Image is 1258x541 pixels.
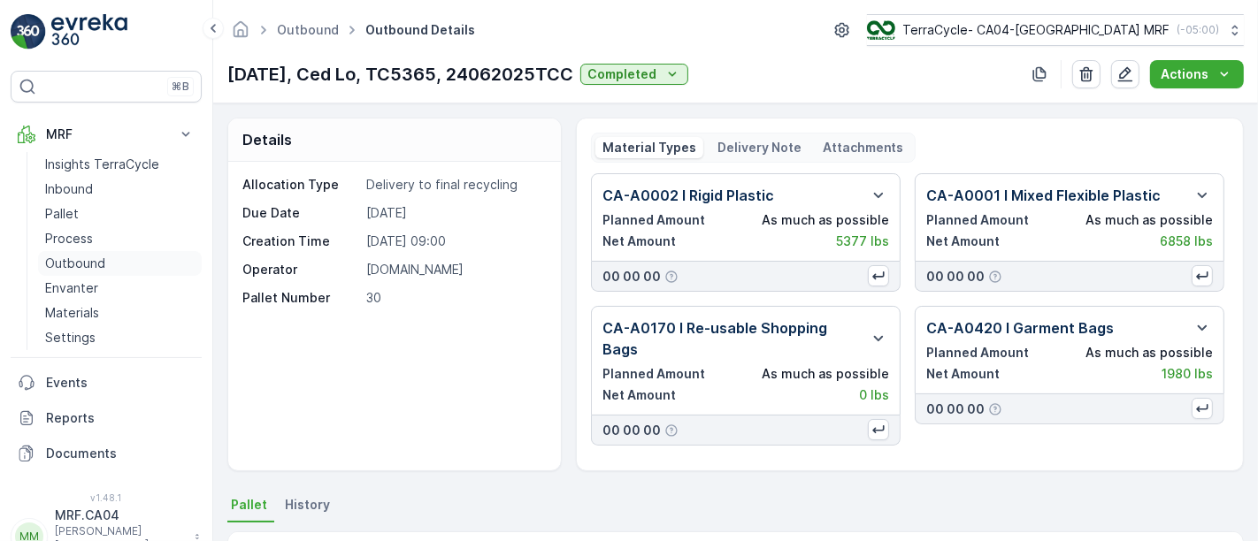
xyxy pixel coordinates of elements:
p: Attachments [823,139,904,156]
p: [DATE], Ced Lo, TC5365, 24062025TCC [227,61,573,88]
p: Operator [242,261,359,278]
p: Delivery to final recycling [366,176,541,194]
p: CA-A0170 I Re-usable Shopping Bags [602,317,861,360]
p: [DATE] 09:00 [366,232,541,250]
p: Process [45,230,93,248]
img: logo_light-DOdMpM7g.png [51,14,127,50]
p: Due Date [242,204,359,222]
p: TerraCycle- CA04-[GEOGRAPHIC_DATA] MRF [902,21,1170,39]
p: ( -05:00 ) [1177,23,1219,37]
p: 00 00 00 [602,422,661,439]
p: Outbound [45,255,105,272]
a: Outbound [277,22,339,37]
div: Help Tooltip Icon [664,423,679,438]
button: TerraCycle- CA04-[GEOGRAPHIC_DATA] MRF(-05:00) [867,14,1244,46]
a: Homepage [231,27,250,42]
span: v 1.48.1 [11,492,202,503]
p: As much as possible [1085,344,1213,362]
p: Pallet [45,205,79,223]
a: Insights TerraCycle [38,152,202,177]
p: Net Amount [926,365,1000,383]
p: Documents [46,445,195,462]
a: Materials [38,301,202,325]
p: Planned Amount [926,344,1029,362]
button: Actions [1150,60,1244,88]
p: CA-A0420 I Garment Bags [926,317,1114,339]
p: Pallet Number [242,289,359,307]
div: Help Tooltip Icon [664,270,679,284]
p: Delivery Note [717,139,802,156]
p: 1980 lbs [1162,365,1213,383]
p: 00 00 00 [926,268,985,286]
p: Allocation Type [242,176,359,194]
p: Creation Time [242,232,359,250]
p: Materials [45,304,99,322]
p: 00 00 00 [926,400,985,418]
p: 0 lbs [859,386,889,404]
p: CA-A0002 I Rigid Plastic [602,185,774,206]
span: Outbound Details [362,21,479,39]
img: logo [11,14,46,50]
p: Net Amount [602,232,676,250]
img: TC_8rdWMmT_gp9TRR3.png [867,20,895,40]
p: Material Types [602,139,696,156]
p: Reports [46,409,195,427]
button: MRF [11,117,202,152]
p: As much as possible [762,365,889,383]
p: Completed [587,65,656,83]
p: ⌘B [172,80,189,94]
p: 30 [366,289,541,307]
p: Settings [45,329,96,347]
p: MRF [46,126,166,143]
p: Planned Amount [926,211,1029,229]
p: Insights TerraCycle [45,156,159,173]
p: As much as possible [1085,211,1213,229]
button: Completed [580,64,688,85]
p: Net Amount [602,386,676,404]
a: Process [38,226,202,251]
p: Envanter [45,279,98,297]
a: Settings [38,325,202,350]
p: MRF.CA04 [55,507,186,524]
span: History [285,496,330,514]
p: As much as possible [762,211,889,229]
p: 5377 lbs [836,232,889,250]
span: Pallet [231,496,267,514]
p: Inbound [45,180,93,198]
p: 00 00 00 [602,268,661,286]
a: Documents [11,436,202,471]
a: Pallet [38,202,202,226]
a: Events [11,365,202,400]
p: Planned Amount [602,211,705,229]
p: Actions [1161,65,1208,83]
p: Events [46,374,195,392]
p: 6858 lbs [1160,232,1213,250]
p: Details [242,129,292,150]
p: [DOMAIN_NAME] [366,261,541,278]
p: Net Amount [926,232,1000,250]
div: Help Tooltip Icon [988,402,1002,416]
p: [DATE] [366,204,541,222]
a: Inbound [38,177,202,202]
p: Planned Amount [602,365,705,383]
a: Outbound [38,251,202,276]
a: Reports [11,400,202,436]
div: Help Tooltip Icon [988,270,1002,284]
a: Envanter [38,276,202,301]
p: CA-A0001 I Mixed Flexible Plastic [926,185,1161,206]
